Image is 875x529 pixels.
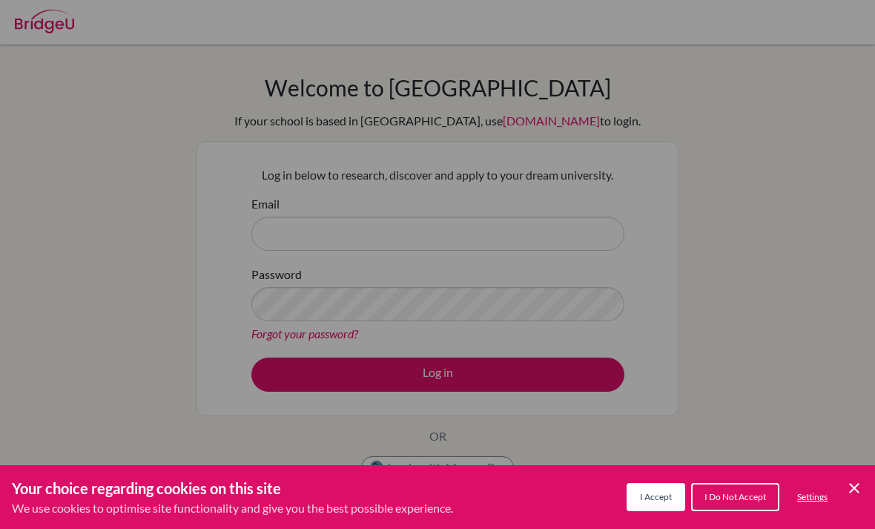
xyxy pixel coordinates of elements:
[12,499,453,517] p: We use cookies to optimise site functionality and give you the best possible experience.
[691,483,779,511] button: I Do Not Accept
[797,491,828,502] span: Settings
[845,479,863,497] button: Save and close
[627,483,685,511] button: I Accept
[785,484,839,510] button: Settings
[640,491,672,502] span: I Accept
[12,477,453,499] h3: Your choice regarding cookies on this site
[704,491,766,502] span: I Do Not Accept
